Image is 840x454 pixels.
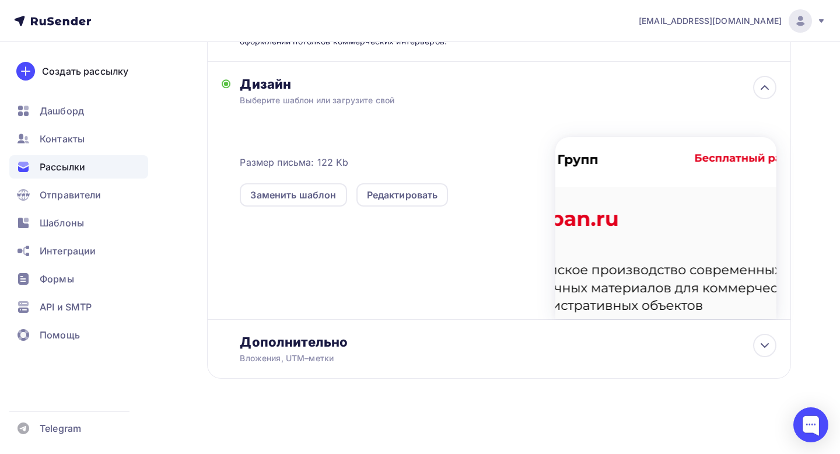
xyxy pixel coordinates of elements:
[40,188,101,202] span: Отправители
[40,216,84,230] span: Шаблоны
[40,160,85,174] span: Рассылки
[250,188,336,202] div: Заменить шаблон
[40,328,80,342] span: Помощь
[40,272,74,286] span: Формы
[9,155,148,179] a: Рассылки
[639,15,782,27] span: [EMAIL_ADDRESS][DOMAIN_NAME]
[9,127,148,151] a: Контакты
[40,421,81,435] span: Telegram
[9,99,148,123] a: Дашборд
[240,352,723,364] div: Вложения, UTM–метки
[240,95,723,106] div: Выберите шаблон или загрузите свой
[40,132,85,146] span: Контакты
[240,76,776,92] div: Дизайн
[42,64,128,78] div: Создать рассылку
[639,9,826,33] a: [EMAIL_ADDRESS][DOMAIN_NAME]
[240,334,776,350] div: Дополнительно
[367,188,438,202] div: Редактировать
[40,244,96,258] span: Интеграции
[240,155,348,169] span: Размер письма: 122 Kb
[40,104,84,118] span: Дашборд
[9,183,148,207] a: Отправители
[40,300,92,314] span: API и SMTP
[9,267,148,291] a: Формы
[9,211,148,235] a: Шаблоны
